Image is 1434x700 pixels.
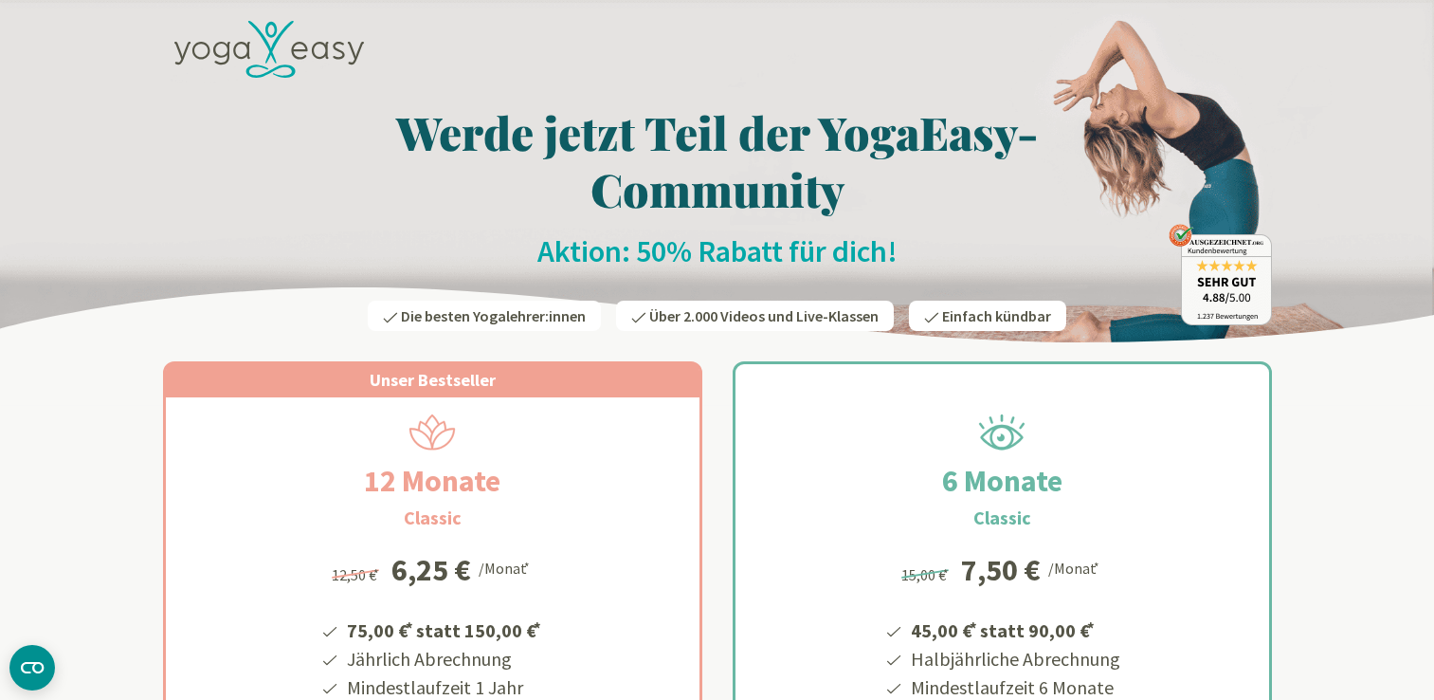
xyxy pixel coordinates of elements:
[9,645,55,691] button: CMP-Widget öffnen
[344,613,544,645] li: 75,00 € statt 150,00 €
[961,555,1041,585] div: 7,50 €
[649,306,879,325] span: Über 2.000 Videos und Live-Klassen
[942,306,1051,325] span: Einfach kündbar
[332,565,382,584] span: 12,50 €
[901,565,952,584] span: 15,00 €
[404,504,462,532] h3: Classic
[370,369,496,391] span: Unser Bestseller
[391,555,471,585] div: 6,25 €
[318,458,546,504] h2: 12 Monate
[973,504,1031,532] h3: Classic
[908,645,1120,673] li: Halbjährliche Abrechnung
[163,103,1272,217] h1: Werde jetzt Teil der YogaEasy-Community
[344,645,544,673] li: Jährlich Abrechnung
[908,613,1120,645] li: 45,00 € statt 90,00 €
[897,458,1108,504] h2: 6 Monate
[401,306,586,325] span: Die besten Yogalehrer:innen
[163,232,1272,270] h2: Aktion: 50% Rabatt für dich!
[1169,224,1272,325] img: ausgezeichnet_badge.png
[1048,555,1102,580] div: /Monat
[479,555,533,580] div: /Monat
